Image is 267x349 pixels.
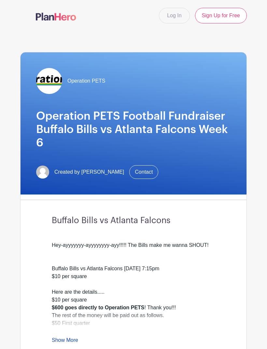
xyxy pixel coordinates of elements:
h3: Buffalo Bills vs Atlanta Falcons [52,216,215,226]
div: Hey-ayyyyyyy-ayyyyyyyy-ayy!!!!! The Bills make me wanna SHOUT! [52,234,215,257]
div: The rest of the money will be paid out as follows. [52,312,215,319]
a: Sign Up for Free [195,8,247,23]
h1: Operation PETS Football Fundraiser Buffalo Bills vs Atlanta Falcons Week 6 [36,110,231,150]
img: default-ce2991bfa6775e67f084385cd625a349d9dcbb7a52a09fb2fda1e96e2d18dcdb.png [36,166,49,179]
div: $50 First quarter [52,319,215,327]
img: logo-507f7623f17ff9eddc593b1ce0a138ce2505c220e1c5a4e2b4648c50719b7d32.svg [36,13,76,20]
a: Contact [129,165,158,179]
div: Buffalo Bills vs Atlanta Falcons [DATE] 7:15pm $10 per square [52,257,215,288]
div: $100 Half time [52,327,215,335]
div: $10 per square [52,296,215,304]
img: logo%20reduced%20for%20Plan%20Hero.jpg [36,68,62,94]
div: ! Thank you!!! [52,304,215,312]
strong: $600 goes directly to Operation PETS [52,305,145,310]
div: Here are the details..... [52,288,215,296]
span: Created by [PERSON_NAME] [54,168,124,176]
span: Operation PETS [67,77,105,85]
a: Show More [52,337,78,345]
a: Log In [159,8,190,23]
